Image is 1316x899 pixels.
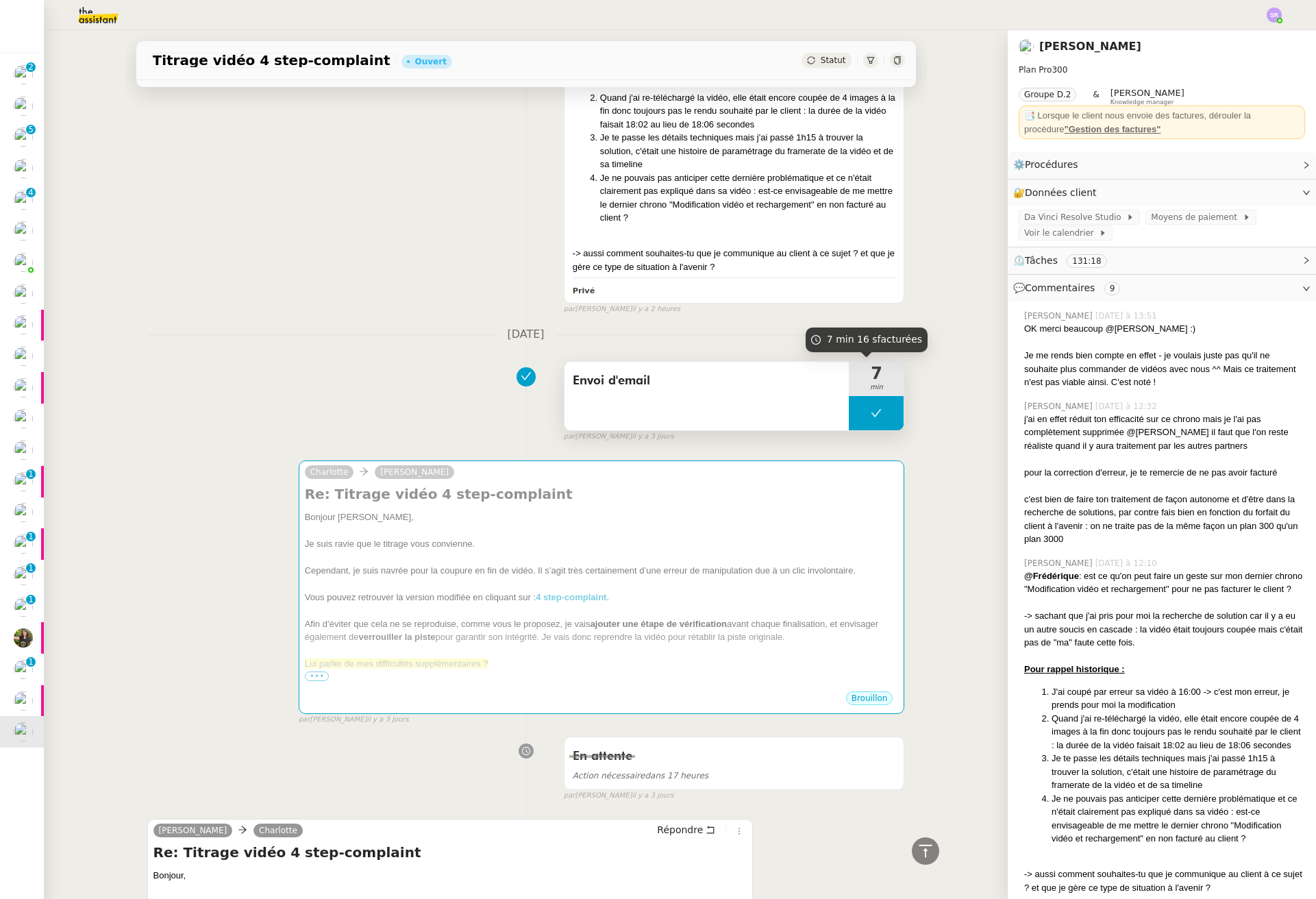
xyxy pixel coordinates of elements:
img: users%2FpftfpH3HWzRMeZpe6E7kXDgO5SJ3%2Favatar%2Fa3cc7090-f8ed-4df9-82e0-3c63ac65f9dd [14,315,33,334]
li: J'ai coupé par erreur sa vidéo à 16:00 -> c'est mon erreur, je prends pour moi la modification [1052,685,1305,712]
span: il y a 3 jours [632,431,673,443]
h4: Re: Titrage vidéo 4 step-complaint [305,484,899,504]
img: users%2FrssbVgR8pSYriYNmUDKzQX9syo02%2Favatar%2Fb215b948-7ecd-4adc-935c-e0e4aeaee93e [14,97,33,116]
span: [DATE] à 13:51 [1095,310,1160,322]
div: -> sachant que j'ai pris pour moi la recherche de solution car il y a eu un autre soucis en casca... [1024,609,1305,650]
span: dans 17 heures [573,771,708,780]
h4: Re: Titrage vidéo 4 step-complaint [153,843,747,862]
a: [PERSON_NAME] [1039,40,1141,53]
img: users%2F6gb6idyi0tfvKNN6zQQM24j9Qto2%2Favatar%2F4d99454d-80b1-4afc-9875-96eb8ae1710f [14,691,33,711]
img: users%2FW4OQjB9BRtYK2an7yusO0WsYLsD3%2Favatar%2F28027066-518b-424c-8476-65f2e549ac29 [14,190,33,210]
strong: procédure [360,685,404,695]
nz-badge-sup: 2 [26,62,36,72]
span: Envoi d'email [573,371,841,391]
span: Knowledge manager [1110,99,1174,106]
span: Moyens de paiement [1151,210,1242,224]
p: 2 [28,62,34,75]
div: Cependant, je suis navrée pour la coupure en fin de vidéo. Il s’agit très certainement d’une erre... [305,564,899,578]
div: -> aussi comment souhaites-tu que je communique au client à ce sujet ? et que je gère ce type de ... [573,247,896,273]
span: & [1093,88,1099,106]
div: pour la correction d'erreur, je te remercie de ne pas avoir facturé [1024,466,1305,480]
div: Je me rends bien compte en effet - je voulais juste pas qu'il ne souhaite plus commander de vidéo... [1024,349,1305,389]
span: [DATE] [496,325,555,344]
span: ⚙️ [1013,157,1084,173]
div: ⏲️Tâches 131:18 [1008,247,1316,274]
li: Quand j'ai re-téléchargé la vidéo, elle était encore coupée de 4 images à la fin donc toujours pa... [600,91,896,132]
img: users%2FhitvUqURzfdVsA8TDJwjiRfjLnH2%2Favatar%2Flogo-thermisure.png [14,221,33,241]
span: [PERSON_NAME] [1024,400,1095,412]
nz-badge-sup: 1 [26,532,36,541]
div: OK merci beaucoup @[PERSON_NAME] :) [1024,322,1305,336]
div: -> aussi comment souhaites-tu que je communique au client à ce sujet ? et que je gère ce type de ... [1024,867,1305,894]
li: Je te passe les détails techniques mais j'ai passé 1h15 à trouver la solution, c'était une histoi... [1052,752,1305,792]
span: Action nécessaire [573,771,645,780]
strong: ajouter une étape de vérification [591,619,727,629]
strong: rédigée qu’une seule fois [463,685,570,695]
div: Afin d’éviter que cela ne se reproduise, comme vous le proposez, je vais avant chaque finalisatio... [305,617,899,644]
p: 5 [28,125,34,137]
img: users%2FYQzvtHxFwHfgul3vMZmAPOQmiRm1%2Favatar%2Fbenjamin-delahaye_m.png [14,722,33,741]
nz-badge-sup: 4 [26,188,36,197]
div: 🔐Données client [1008,180,1316,206]
span: par [564,304,575,315]
a: Charlotte [253,824,303,837]
div: Vous pouvez retrouver la version modifiée en cliquant sur : . [305,591,899,604]
img: svg [1267,8,1282,23]
span: il y a 3 jours [632,790,673,802]
span: Procédures [1025,159,1078,170]
li: Je te passe les détails techniques mais j'ai passé 1h15 à trouver la solution, c'était une histoi... [600,131,896,171]
nz-tag: 131:18 [1067,254,1106,268]
div: : est ce qu'on peut faire un geste sur mon dernier chrono "Modification vidéo et rechargement" po... [1024,569,1305,596]
div: Bonjour [PERSON_NAME], [305,510,899,524]
span: [PERSON_NAME] [1110,88,1184,98]
small: [PERSON_NAME] [564,790,674,802]
nz-badge-sup: 1 [26,469,36,479]
img: users%2FYQzvtHxFwHfgul3vMZmAPOQmiRm1%2Favatar%2Fbenjamin-delahaye_m.png [14,284,33,304]
img: 59e8fd3f-8fb3-40bf-a0b4-07a768509d6a [14,628,33,648]
li: Je ne pouvais pas anticiper cette dernière problématique et ce n'était clairement pas expliqué da... [600,171,896,225]
span: 7 [849,365,904,382]
span: En attente [573,750,632,763]
img: users%2FYQzvtHxFwHfgul3vMZmAPOQmiRm1%2Favatar%2Fbenjamin-delahaye_m.png [1019,39,1034,54]
strong: verrouiller la piste [358,632,435,642]
span: 🔐 [1013,185,1102,201]
small: [PERSON_NAME] [564,431,674,443]
u: "Gestion des factures" [1065,124,1161,134]
a: [PERSON_NAME] [375,466,454,478]
span: min [849,382,904,393]
nz-badge-sup: 1 [26,563,36,573]
p: 1 [28,563,34,576]
span: par [299,714,310,726]
nz-badge-sup: 1 [26,657,36,667]
span: par [564,431,575,443]
span: Plan Pro [1019,65,1052,75]
div: c'est bien de faire ton traitement de façon autonome et d'être dans la recherche de solutions, pa... [1024,493,1305,546]
u: Pour rappel historique : [1024,664,1125,674]
div: Bonjour, [153,869,747,883]
nz-badge-sup: 1 [26,595,36,604]
span: il y a 3 jours [367,714,408,726]
span: Voir le calendrier [1024,226,1099,240]
nz-badge-sup: 5 [26,125,36,134]
li: Je ne pouvais pas anticiper cette dernière problématique et ce n'était clairement pas expliqué da... [1052,792,1305,846]
span: 💬 [1013,282,1126,293]
img: users%2FfjlNmCTkLiVoA3HQjY3GA5JXGxb2%2Favatar%2Fstarofservice_97480retdsc0392.png [14,65,33,84]
a: [PERSON_NAME] [153,824,233,837]
img: users%2FcRgg4TJXLQWrBH1iwK9wYfCha1e2%2Favatar%2Fc9d2fa25-7b78-4dd4-b0f3-ccfa08be62e5 [14,534,33,554]
p: 1 [28,532,34,544]
strong: 4 step-complaint [536,592,606,602]
img: users%2F9k5JzJCnaOPLgq8ENuQFCqpgtau1%2Favatar%2F1578847205545.jpeg [14,566,33,585]
nz-tag: 9 [1104,282,1121,295]
img: users%2FpftfpH3HWzRMeZpe6E7kXDgO5SJ3%2Favatar%2Fa3cc7090-f8ed-4df9-82e0-3c63ac65f9dd [14,409,33,428]
small: [PERSON_NAME] [299,714,409,726]
img: users%2FcRgg4TJXLQWrBH1iwK9wYfCha1e2%2Favatar%2Fc9d2fa25-7b78-4dd4-b0f3-ccfa08be62e5 [14,472,33,491]
li: Quand j'ai re-téléchargé la vidéo, elle était encore coupée de 4 images à la fin donc toujours pa... [1052,712,1305,752]
img: users%2F9k5JzJCnaOPLgq8ENuQFCqpgtau1%2Favatar%2F1578847205545.jpeg [14,503,33,522]
div: Concernant la , elle n’est bien et correspond donc à un (au démarrage). [305,684,899,698]
div: 📑 Lorsque le client nous envoie des factures, dérouler la procédure [1024,109,1300,136]
p: 1 [28,469,34,482]
span: Brouillon [852,693,888,703]
a: Charlotte [305,466,354,478]
span: Statut [821,56,846,65]
div: Ouvert [415,58,447,66]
